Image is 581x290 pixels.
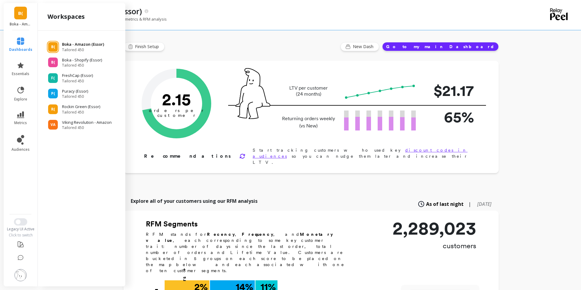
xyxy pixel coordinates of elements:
[51,44,55,49] span: B(
[3,227,38,232] div: Legacy UI Active
[157,113,196,118] tspan: customer
[62,41,104,48] p: Boka - Amazon (Essor)
[51,76,55,81] span: F(
[146,231,352,274] p: RFM stands for , , and , each corresponding to some key customer trait: number of days since the ...
[48,12,85,21] h2: workspaces
[253,147,479,165] p: Start tracking customers who used key so you can nudge them later and increase their LTV.
[392,241,476,251] p: customers
[382,42,499,51] button: Go to my main Dashboard
[135,44,161,50] span: Finish Setup
[12,71,29,76] span: essentials
[426,200,464,208] span: As of last night
[468,200,471,208] span: |
[353,44,375,50] span: New Dash
[11,147,30,152] span: audiences
[62,94,88,99] span: Tailored 450
[62,110,100,115] span: Tailored 450
[62,88,88,94] p: Puracy (Essor)
[51,91,55,96] span: P(
[123,42,165,51] button: Finish Setup
[280,85,337,97] p: LTV per customer (24 months)
[15,269,27,281] img: profile picture
[62,73,93,79] p: FreshCap (Essor)
[3,233,38,238] div: Click to switch
[425,79,474,102] p: $21.17
[62,79,93,84] span: Tailored 450
[340,42,379,51] button: New Dash
[62,104,100,110] p: Rockin Green (Essor)
[146,219,352,229] h2: RFM Segments
[131,197,258,205] p: Explore all of your customers using our RFM analysis
[477,201,491,207] span: [DATE]
[62,48,104,52] span: Tailored 450
[62,125,112,130] span: Tailored 450
[207,232,235,237] b: Recency
[392,219,476,237] p: 2,289,023
[62,57,102,63] p: Boka - Shopify (Essor)
[51,107,55,112] span: R(
[144,153,232,160] p: Recommendations
[10,22,32,27] p: Boka - Amazon (Essor)
[51,60,55,65] span: B(
[149,108,204,113] tspan: orders per
[162,89,191,109] text: 2.15
[18,10,23,17] span: B(
[14,97,27,102] span: explore
[280,115,337,130] p: Returning orders weekly (vs New)
[62,120,112,126] p: Viking Revolution - Amazon
[242,232,273,237] b: Frequency
[14,218,27,226] button: Switch to New UI
[235,68,270,119] img: pal seatted on line
[51,122,55,127] span: VA
[14,120,27,125] span: metrics
[62,63,102,68] span: Tailored 450
[425,106,474,128] p: 65%
[9,47,32,52] span: dashboards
